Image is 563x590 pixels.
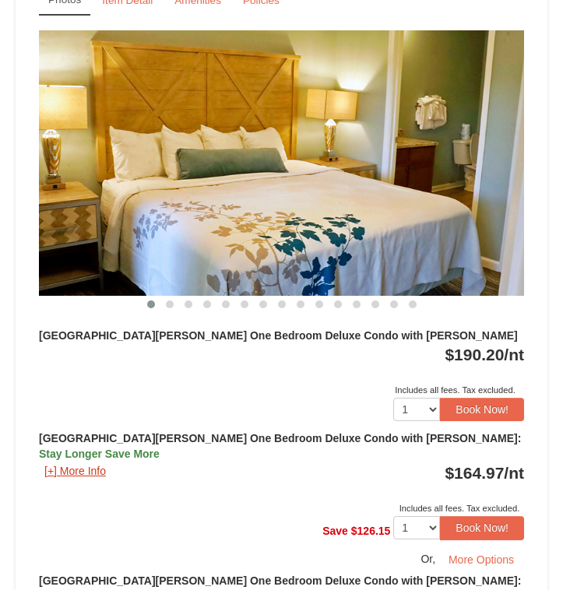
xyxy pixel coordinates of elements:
[504,464,524,482] span: /nt
[39,30,524,296] img: 18876286-122-159e5707.jpg
[39,462,111,479] button: [+] More Info
[420,552,435,564] span: Or,
[39,329,518,342] strong: [GEOGRAPHIC_DATA][PERSON_NAME] One Bedroom Deluxe Condo with [PERSON_NAME]
[438,548,524,571] button: More Options
[39,500,524,516] div: Includes all fees. Tax excluded.
[351,525,391,537] span: $126.15
[440,398,524,421] button: Book Now!
[39,382,524,398] div: Includes all fees. Tax excluded.
[440,516,524,539] button: Book Now!
[322,525,348,537] span: Save
[39,448,160,460] span: Stay Longer Save More
[518,432,522,444] span: :
[445,346,524,363] strong: $190.20
[445,464,504,482] span: $164.97
[504,346,524,363] span: /nt
[518,574,522,587] span: :
[39,432,521,460] strong: [GEOGRAPHIC_DATA][PERSON_NAME] One Bedroom Deluxe Condo with [PERSON_NAME]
